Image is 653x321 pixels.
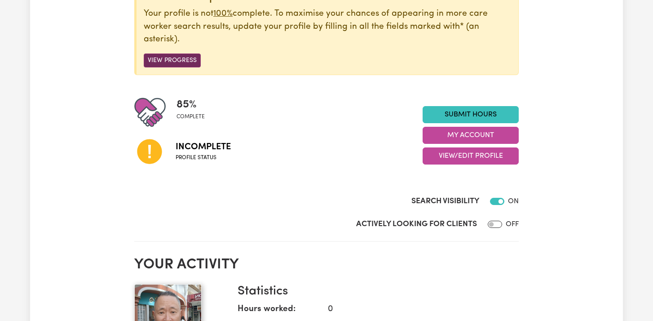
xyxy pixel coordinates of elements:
[176,154,231,162] span: Profile status
[506,221,519,228] span: OFF
[423,147,519,165] button: View/Edit Profile
[176,97,212,128] div: Profile completeness: 85%
[238,284,512,299] h3: Statistics
[238,303,321,320] dt: Hours worked:
[321,303,512,316] dd: 0
[144,53,201,67] button: View Progress
[411,196,479,207] label: Search Visibility
[134,256,519,273] h2: Your activity
[423,106,519,123] a: Submit Hours
[176,113,205,121] span: complete
[176,140,231,154] span: Incomplete
[176,97,205,113] span: 85 %
[213,9,233,18] u: 100%
[356,218,477,230] label: Actively Looking for Clients
[144,8,511,46] p: Your profile is not complete. To maximise your chances of appearing in more care worker search re...
[508,198,519,205] span: ON
[423,127,519,144] button: My Account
